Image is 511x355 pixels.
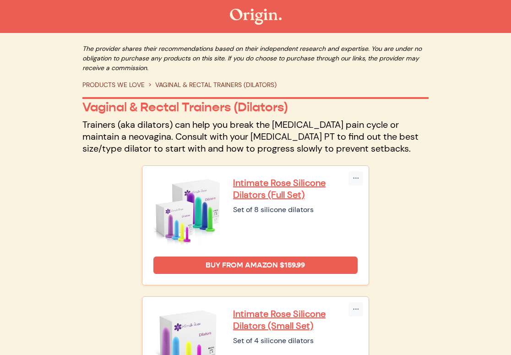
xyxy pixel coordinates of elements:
a: PRODUCTS WE LOVE [82,81,145,89]
img: The Origin Shop [230,9,282,25]
p: Vaginal & Rectal Trainers (Dilators) [82,100,429,115]
a: Intimate Rose Silicone Dilators (Small Set) [233,308,358,332]
p: Trainers (aka dilators) can help you break the [MEDICAL_DATA] pain cycle or maintain a neovagina.... [82,119,429,154]
div: Set of 4 silicone dilators [233,335,358,346]
a: Buy from Amazon $159.99 [153,257,358,274]
img: Intimate Rose Silicone Dilators (Full Set) [153,177,222,246]
p: The provider shares their recommendations based on their independent research and expertise. You ... [82,44,429,73]
div: Set of 8 silicone dilators [233,204,358,215]
a: Intimate Rose Silicone Dilators (Full Set) [233,177,358,201]
li: VAGINAL & RECTAL TRAINERS (DILATORS) [145,80,277,90]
